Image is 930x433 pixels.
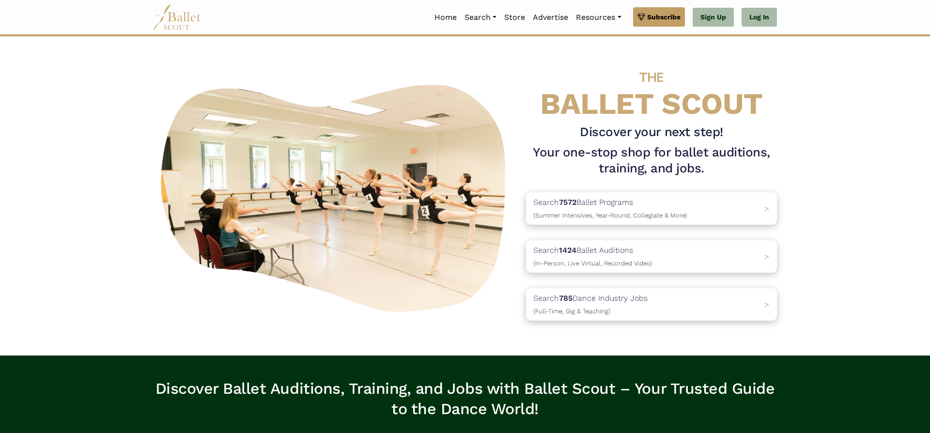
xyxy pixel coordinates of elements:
[559,246,576,255] b: 1424
[639,69,664,85] span: THE
[533,292,648,317] p: Search Dance Industry Jobs
[529,7,572,28] a: Advertise
[526,288,777,321] a: Search785Dance Industry Jobs(Full-Time, Gig & Teaching) >
[431,7,461,28] a: Home
[533,308,610,315] span: (Full-Time, Gig & Teaching)
[764,204,769,213] span: >
[533,196,687,221] p: Search Ballet Programs
[526,240,777,273] a: Search1424Ballet Auditions(In-Person, Live Virtual, Recorded Video) >
[764,252,769,261] span: >
[533,212,687,219] span: (Summer Intensives, Year-Round, Collegiate & More)
[526,56,777,120] h4: BALLET SCOUT
[559,294,573,303] b: 785
[526,124,777,140] h3: Discover your next step!
[153,74,518,318] img: A group of ballerinas talking to each other in a ballet studio
[461,7,500,28] a: Search
[764,300,769,309] span: >
[572,7,625,28] a: Resources
[526,192,777,225] a: Search7572Ballet Programs(Summer Intensives, Year-Round, Collegiate & More)>
[559,198,576,207] b: 7572
[742,8,777,27] a: Log In
[526,144,777,177] h1: Your one-stop shop for ballet auditions, training, and jobs.
[693,8,734,27] a: Sign Up
[647,12,681,22] span: Subscribe
[500,7,529,28] a: Store
[533,244,652,269] p: Search Ballet Auditions
[153,379,777,419] h3: Discover Ballet Auditions, Training, and Jobs with Ballet Scout – Your Trusted Guide to the Dance...
[633,7,685,27] a: Subscribe
[637,12,645,22] img: gem.svg
[533,260,652,267] span: (In-Person, Live Virtual, Recorded Video)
